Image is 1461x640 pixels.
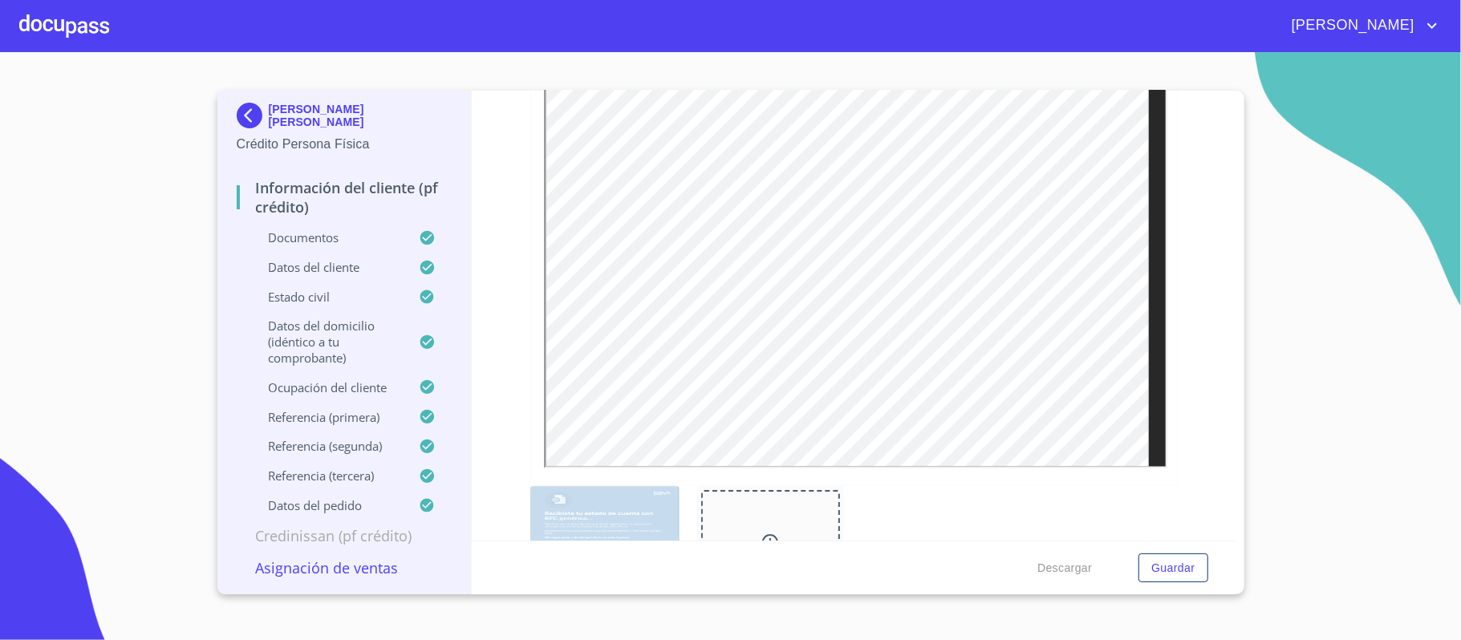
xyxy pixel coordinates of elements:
div: [PERSON_NAME] [PERSON_NAME] [237,103,453,135]
button: Descargar [1031,553,1098,583]
p: Crédito Persona Física [237,135,453,154]
p: Documentos [237,229,420,245]
p: Estado Civil [237,289,420,305]
button: Guardar [1138,553,1207,583]
p: Datos del cliente [237,259,420,275]
p: Ocupación del Cliente [237,379,420,395]
span: Descargar [1037,558,1092,578]
p: Asignación de Ventas [237,558,453,577]
p: Referencia (primera) [237,409,420,425]
p: Referencia (tercera) [237,468,420,484]
p: Información del cliente (PF crédito) [237,178,453,217]
iframe: Comprobante de Ingresos mes 1 [544,37,1167,468]
p: Datos del domicilio (idéntico a tu comprobante) [237,318,420,366]
button: account of current user [1280,13,1442,38]
span: Guardar [1151,558,1195,578]
img: Docupass spot blue [237,103,269,128]
p: Credinissan (PF crédito) [237,526,453,545]
p: Referencia (segunda) [237,438,420,454]
p: Datos del pedido [237,497,420,513]
p: [PERSON_NAME] [PERSON_NAME] [269,103,453,128]
span: [PERSON_NAME] [1280,13,1422,38]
